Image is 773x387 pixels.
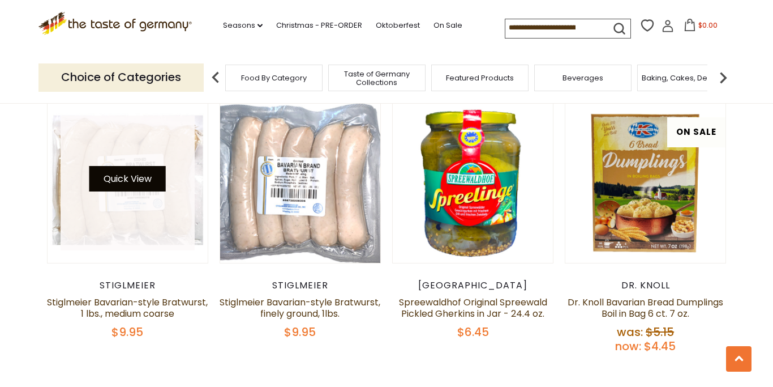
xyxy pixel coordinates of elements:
[38,63,204,91] p: Choice of Categories
[676,19,724,36] button: $0.00
[276,19,362,32] a: Christmas - PRE-ORDER
[223,19,263,32] a: Seasons
[392,280,553,291] div: [GEOGRAPHIC_DATA]
[642,74,729,82] a: Baking, Cakes, Desserts
[433,19,462,32] a: On Sale
[399,296,547,320] a: Spreewaldhof Original Spreewald Pickled Gherkins in Jar - 24.4 oz.
[565,103,725,263] img: Dr. Knoll Bavarian Bread Dumplings Boil in Bag 6 ct. 7 oz.
[111,324,143,340] span: $9.95
[376,19,420,32] a: Oktoberfest
[47,280,208,291] div: Stiglmeier
[644,338,676,354] span: $4.45
[204,66,227,89] img: previous arrow
[698,20,718,30] span: $0.00
[568,296,723,320] a: Dr. Knoll Bavarian Bread Dumplings Boil in Bag 6 ct. 7 oz.
[457,324,489,340] span: $6.45
[220,103,380,263] img: Stiglmeier Bavarian-style Bratwurst, finely ground, 1lbs.
[284,324,316,340] span: $9.95
[220,280,381,291] div: Stiglmeier
[565,280,726,291] div: Dr. Knoll
[617,324,643,340] label: Was:
[332,70,422,87] a: Taste of Germany Collections
[446,74,514,82] a: Featured Products
[562,74,603,82] a: Beverages
[89,166,166,192] button: Quick View
[393,103,553,263] img: Spreewaldhof Original Spreewald Pickled Gherkins in Jar - 24.4 oz.
[220,296,380,320] a: Stiglmeier Bavarian-style Bratwurst, finely ground, 1lbs.
[48,103,208,263] img: Stiglmeier Bavarian-style Bratwurst, 1 lbs., medium coarse
[241,74,307,82] a: Food By Category
[615,338,641,354] label: Now:
[712,66,735,89] img: next arrow
[47,296,208,320] a: Stiglmeier Bavarian-style Bratwurst, 1 lbs., medium coarse
[646,324,674,340] span: $5.15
